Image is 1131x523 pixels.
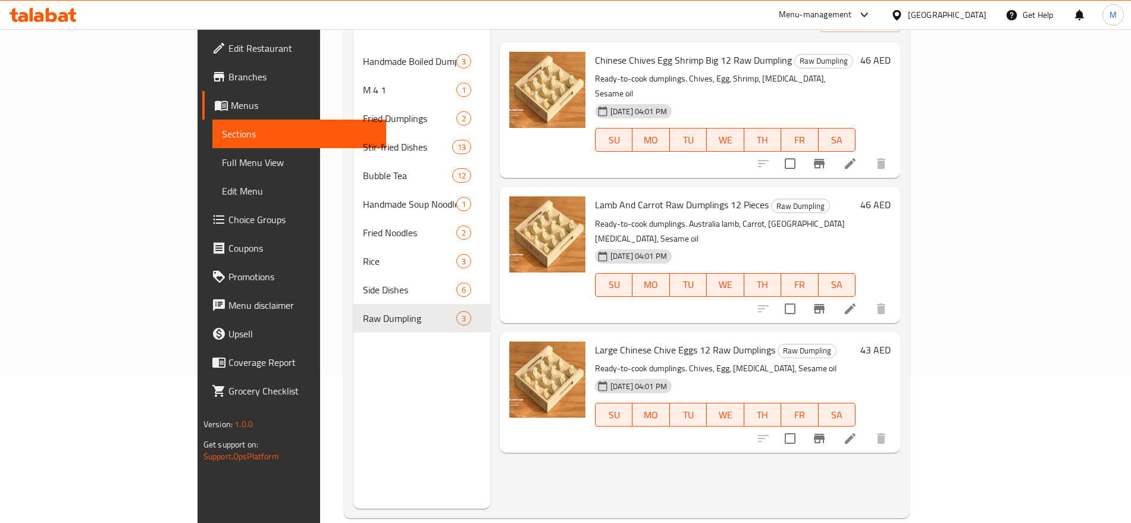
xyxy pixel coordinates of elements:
div: Menu-management [779,8,852,22]
div: Stir-fried Dishes13 [353,133,490,161]
span: Choice Groups [228,212,377,227]
img: Chinese Chives Egg Shrimp Big 12 Raw Dumpling [509,52,585,128]
p: Ready-to-cook dumplings. Chives, Egg, [MEDICAL_DATA], Sesame oil [595,361,856,376]
span: 12 [453,170,471,181]
button: TU [670,403,707,427]
span: [DATE] 04:01 PM [606,381,672,392]
span: Select to update [778,426,803,451]
h6: 46 AED [860,196,891,213]
div: items [456,197,471,211]
a: Support.OpsPlatform [203,449,279,464]
span: Handmade Boiled Dumpling [363,54,456,68]
button: delete [867,149,895,178]
span: 3 [457,56,471,67]
div: Bubble Tea12 [353,161,490,190]
span: TH [749,276,776,293]
button: TH [744,273,781,297]
span: SA [823,131,851,149]
span: Raw Dumpling [772,199,829,213]
button: TH [744,128,781,152]
span: Bubble Tea [363,168,452,183]
span: Version: [203,416,233,432]
span: TH [749,131,776,149]
button: MO [632,273,669,297]
img: Large Chinese Chive Eggs 12 Raw Dumplings [509,342,585,418]
div: items [456,83,471,97]
a: Edit Menu [212,177,386,205]
span: Raw Dumpling [795,54,853,68]
div: items [456,254,471,268]
p: Ready-to-cook dumplings. Australia lamb, Carrot, [GEOGRAPHIC_DATA][MEDICAL_DATA], Sesame oil [595,217,856,246]
span: Get support on: [203,437,258,452]
h6: 43 AED [860,342,891,358]
span: FR [786,406,813,424]
span: WE [712,406,739,424]
div: M 4 1 [363,83,456,97]
button: TU [670,273,707,297]
span: Edit Menu [222,184,377,198]
a: Choice Groups [202,205,386,234]
a: Edit menu item [843,156,857,171]
span: [DATE] 04:01 PM [606,250,672,262]
a: Menus [202,91,386,120]
span: 1 [457,199,471,210]
span: 2 [457,227,471,239]
div: Handmade Boiled Dumpling3 [353,47,490,76]
button: FR [781,128,818,152]
span: SU [600,406,628,424]
span: WE [712,131,739,149]
span: TU [675,276,702,293]
span: [DATE] 04:01 PM [606,106,672,117]
span: Select to update [778,296,803,321]
button: MO [632,128,669,152]
span: TH [749,406,776,424]
span: M [1110,8,1117,21]
div: Raw Dumpling [771,199,830,213]
span: Raw Dumpling [778,344,836,358]
a: Promotions [202,262,386,291]
span: FR [786,131,813,149]
span: Select to update [778,151,803,176]
a: Upsell [202,320,386,348]
button: WE [707,273,744,297]
div: items [456,111,471,126]
span: Handmade Soup Noodles [363,197,456,211]
div: items [456,226,471,240]
div: items [452,168,471,183]
button: FR [781,273,818,297]
button: TU [670,128,707,152]
button: SA [819,403,856,427]
div: items [456,283,471,297]
span: SA [823,406,851,424]
div: Side Dishes6 [353,275,490,304]
span: 1.0.0 [234,416,253,432]
button: delete [867,424,895,453]
span: MO [637,276,665,293]
span: 13 [453,142,471,153]
nav: Menu sections [353,42,490,337]
a: Sections [212,120,386,148]
button: SU [595,128,632,152]
span: SU [600,131,628,149]
div: M 4 11 [353,76,490,104]
button: SU [595,273,632,297]
a: Coupons [202,234,386,262]
div: Raw Dumpling3 [353,304,490,333]
button: FR [781,403,818,427]
span: Fried Dumplings [363,111,456,126]
button: WE [707,403,744,427]
span: Branches [228,70,377,84]
div: Rice3 [353,247,490,275]
p: Ready-to-cook dumplings. Chives, Egg, Shrimp, [MEDICAL_DATA], Sesame oil [595,71,856,101]
span: Rice [363,254,456,268]
span: Lamb And Carrot Raw Dumplings 12 Pieces [595,196,769,214]
button: TH [744,403,781,427]
span: Side Dishes [363,283,456,297]
button: MO [632,403,669,427]
span: FR [786,276,813,293]
span: SU [600,276,628,293]
div: Handmade Soup Noodles1 [353,190,490,218]
button: delete [867,295,895,323]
